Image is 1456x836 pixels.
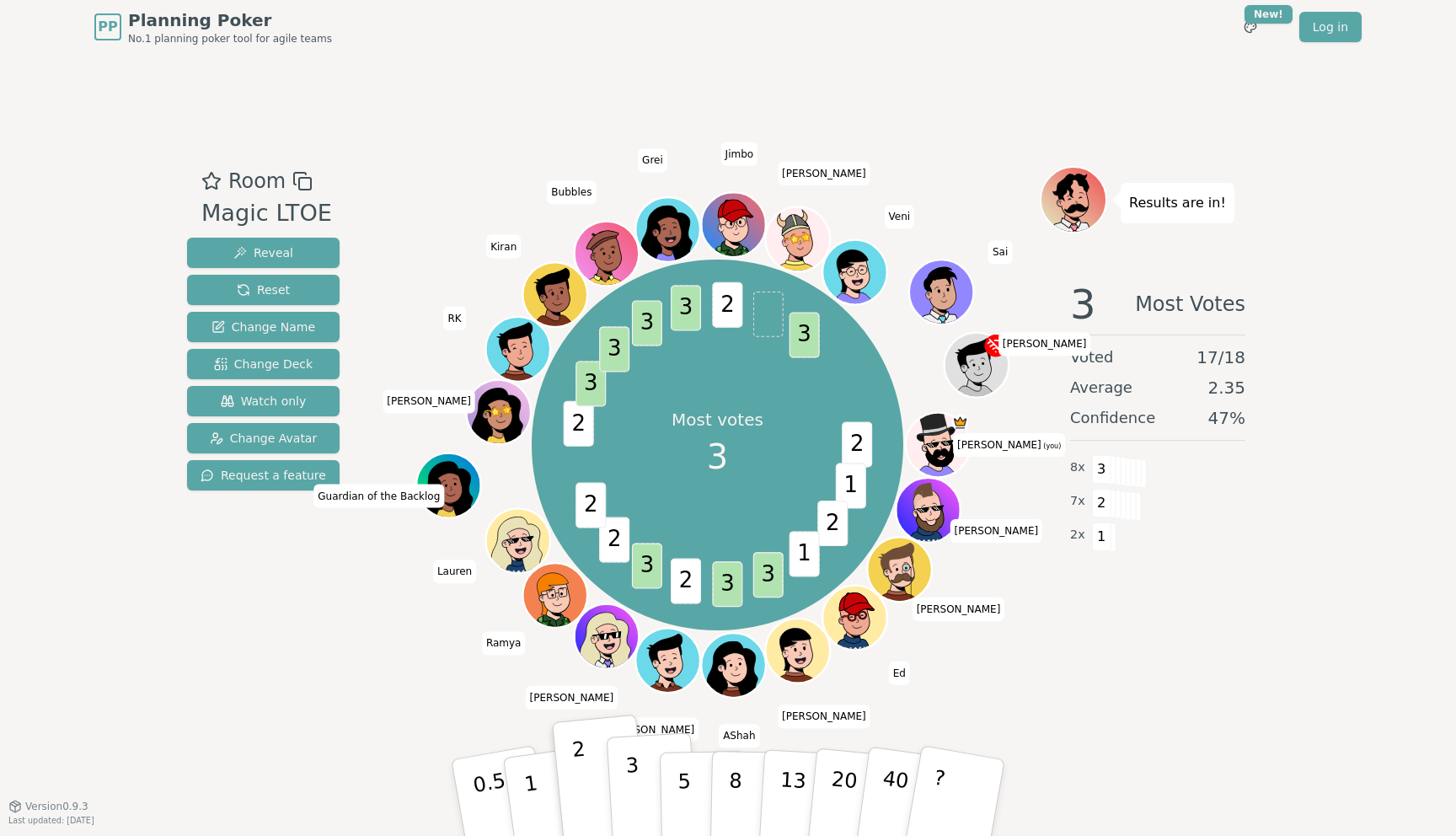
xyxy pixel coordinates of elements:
[790,532,820,577] span: 1
[482,631,526,655] span: Click to change your name
[443,307,465,330] span: Click to change your name
[672,408,763,431] p: Most votes
[187,238,340,268] button: Reveal
[638,148,667,172] span: Click to change your name
[571,737,593,829] p: 2
[1070,346,1114,369] span: Voted
[600,327,630,372] span: 3
[1135,284,1245,324] span: Most Votes
[818,501,848,547] span: 2
[201,196,332,231] div: Magic LTOE
[721,142,758,166] span: Click to change your name
[713,282,743,328] span: 2
[128,32,332,46] span: No.1 planning poker tool for agile teams
[607,717,699,741] span: Click to change your name
[1070,526,1085,544] span: 2 x
[8,800,88,813] button: Version0.9.3
[228,166,286,196] span: Room
[908,415,969,475] button: Click to change your avatar
[952,415,968,431] span: Tim is the host
[313,485,444,508] span: Click to change your name
[187,460,340,490] button: Request a feature
[486,234,521,258] span: Click to change your name
[950,519,1042,543] span: Click to change your name
[564,401,594,447] span: 2
[913,598,1005,621] span: Click to change your name
[187,423,340,453] button: Change Avatar
[1070,458,1085,477] span: 8 x
[1235,12,1266,42] button: New!
[187,312,340,342] button: Change Name
[526,686,618,710] span: Click to change your name
[707,431,728,482] span: 3
[988,240,1012,264] span: Click to change your name
[221,393,307,410] span: Watch only
[576,483,607,528] span: 2
[1207,376,1245,399] span: 2.35
[547,180,596,204] span: Click to change your name
[889,662,910,685] span: Click to change your name
[672,559,702,604] span: 2
[98,17,117,37] span: PP
[187,386,340,416] button: Watch only
[672,286,702,331] span: 3
[1092,522,1111,551] span: 1
[25,800,88,813] span: Version 0.9.3
[600,517,630,563] span: 2
[210,430,318,447] span: Change Avatar
[1070,406,1155,430] span: Confidence
[885,205,915,228] span: Click to change your name
[713,562,743,608] span: 3
[632,301,662,346] span: 3
[187,275,340,305] button: Reset
[201,467,326,484] span: Request a feature
[201,166,222,196] button: Add as favourite
[8,816,94,825] span: Last updated: [DATE]
[790,313,820,358] span: 3
[1196,346,1245,369] span: 17 / 18
[836,464,866,509] span: 1
[237,281,290,298] span: Reset
[94,8,332,46] a: PPPlanning PokerNo.1 planning poker tool for agile teams
[1299,12,1362,42] a: Log in
[843,422,873,468] span: 2
[778,705,870,728] span: Click to change your name
[1129,191,1226,215] p: Results are in!
[1070,376,1132,399] span: Average
[214,356,313,372] span: Change Deck
[1092,489,1111,517] span: 2
[1070,284,1096,324] span: 3
[998,332,1091,356] span: Click to change your name
[632,544,662,589] span: 3
[383,389,475,413] span: Click to change your name
[187,349,340,379] button: Change Deck
[1208,406,1245,430] span: 47 %
[1092,455,1111,484] span: 3
[1245,5,1293,24] div: New!
[233,244,293,261] span: Reveal
[433,560,476,583] span: Click to change your name
[778,162,870,185] span: Click to change your name
[719,724,759,748] span: Click to change your name
[128,8,332,32] span: Planning Poker
[1041,442,1062,450] span: (you)
[753,553,784,598] span: 3
[211,319,315,335] span: Change Name
[953,433,1065,457] span: Click to change your name
[1070,492,1085,511] span: 7 x
[576,362,607,407] span: 3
